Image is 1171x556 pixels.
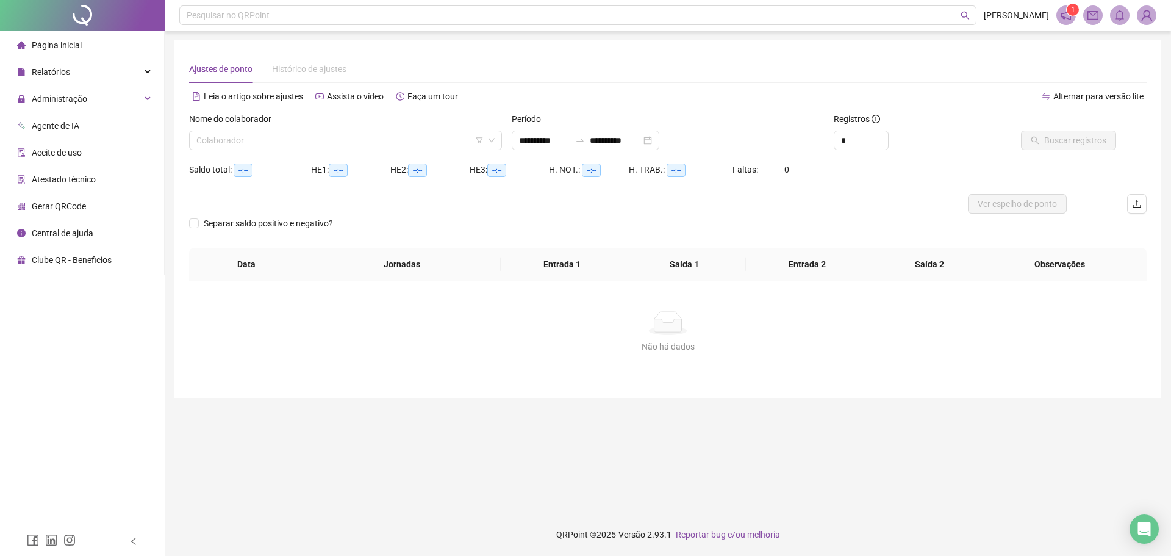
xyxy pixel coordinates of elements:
span: [PERSON_NAME] [984,9,1049,22]
span: file-text [192,92,201,101]
span: Histórico de ajustes [272,64,346,74]
label: Nome do colaborador [189,112,279,126]
th: Jornadas [303,248,501,281]
div: H. TRAB.: [629,163,732,177]
span: down [488,137,495,144]
span: audit [17,148,26,157]
span: swap-right [575,135,585,145]
span: notification [1061,10,1072,21]
span: qrcode [17,202,26,211]
span: Leia o artigo sobre ajustes [204,92,303,101]
div: HE 2: [390,163,470,177]
sup: 1 [1067,4,1079,16]
footer: QRPoint © 2025 - 2.93.1 - [165,513,1171,556]
div: Saldo total: [189,163,311,177]
th: Entrada 1 [501,248,623,281]
span: --:-- [408,164,427,177]
th: Saída 1 [623,248,746,281]
span: Observações [992,258,1128,271]
label: Período [512,112,549,126]
span: search [961,11,970,20]
span: youtube [315,92,324,101]
span: file [17,68,26,76]
th: Entrada 2 [746,248,868,281]
span: swap [1042,92,1050,101]
span: Página inicial [32,40,82,50]
span: Aceite de uso [32,148,82,157]
span: Agente de IA [32,121,79,131]
span: Gerar QRCode [32,201,86,211]
span: to [575,135,585,145]
span: Central de ajuda [32,228,93,238]
span: Versão [618,530,645,540]
span: linkedin [45,534,57,546]
span: Assista o vídeo [327,92,384,101]
span: mail [1087,10,1098,21]
span: 1 [1071,5,1075,14]
button: Ver espelho de ponto [968,194,1067,214]
span: history [396,92,404,101]
span: gift [17,256,26,264]
span: solution [17,175,26,184]
div: H. NOT.: [549,163,629,177]
span: Ajustes de ponto [189,64,252,74]
div: HE 3: [470,163,549,177]
th: Saída 2 [868,248,991,281]
span: bell [1114,10,1125,21]
span: Alternar para versão lite [1053,92,1144,101]
span: info-circle [17,229,26,237]
span: --:-- [487,164,506,177]
span: upload [1132,199,1142,209]
span: Reportar bug e/ou melhoria [676,530,780,540]
span: filter [476,137,483,144]
span: Registros [834,112,880,126]
span: --:-- [329,164,348,177]
span: lock [17,95,26,103]
span: Clube QR - Beneficios [32,255,112,265]
th: Data [189,248,303,281]
span: 0 [784,165,789,175]
div: Open Intercom Messenger [1130,514,1159,544]
span: Faltas: [732,165,760,175]
span: home [17,41,26,49]
span: Atestado técnico [32,175,96,184]
span: facebook [27,534,39,546]
div: HE 1: [311,163,390,177]
span: Faça um tour [407,92,458,101]
span: Relatórios [32,67,70,77]
span: Administração [32,94,87,104]
span: --:-- [582,164,601,177]
img: 77048 [1137,6,1156,24]
span: instagram [63,534,76,546]
span: --:-- [234,164,252,177]
button: Buscar registros [1021,131,1116,150]
span: Separar saldo positivo e negativo? [199,217,338,230]
span: left [129,537,138,546]
span: info-circle [872,115,880,123]
div: Não há dados [204,340,1132,353]
span: --:-- [667,164,686,177]
th: Observações [982,248,1137,281]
